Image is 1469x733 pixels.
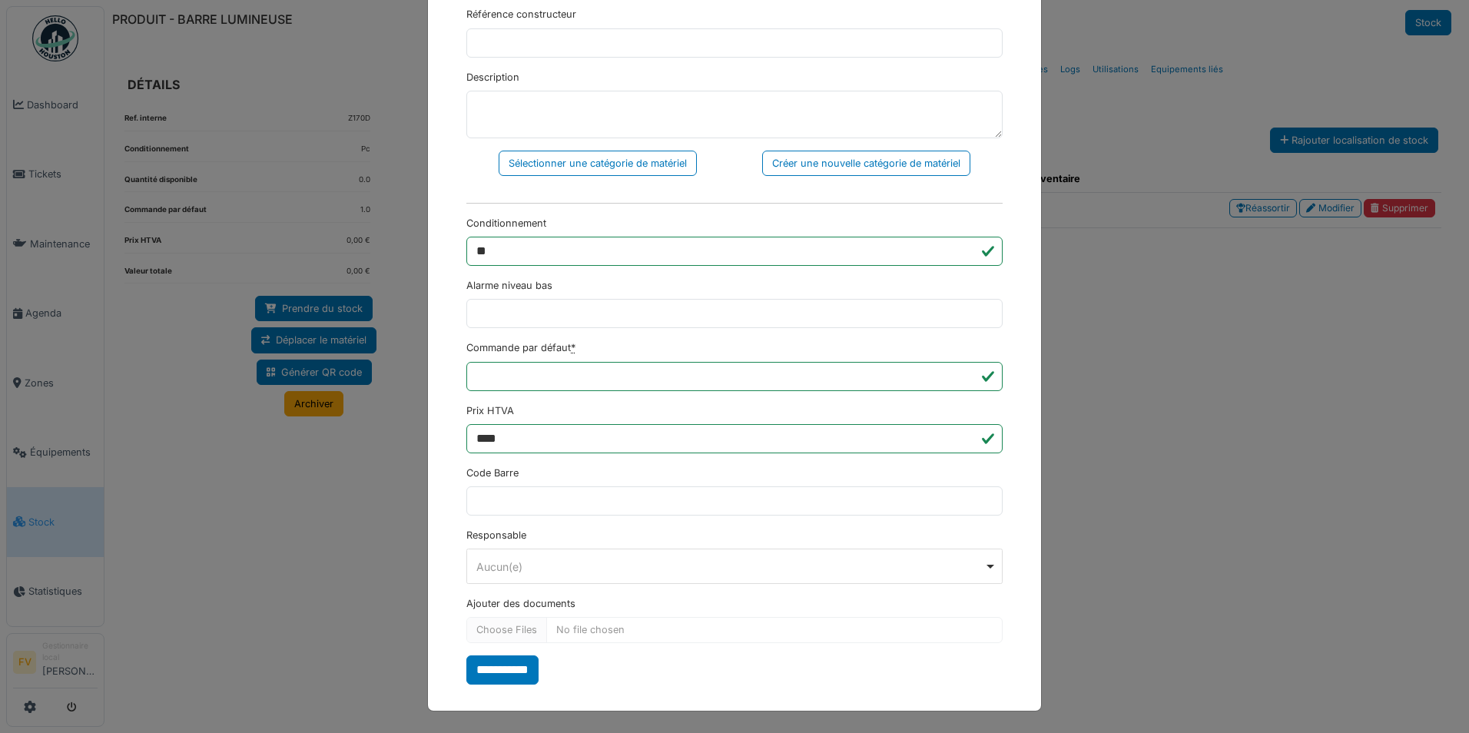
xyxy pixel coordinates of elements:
div: Sélectionner une catégorie de matériel [499,151,697,176]
label: Description [466,70,519,85]
div: Créer une nouvelle catégorie de matériel [762,151,970,176]
label: Référence constructeur [466,7,576,22]
label: Code Barre [466,466,519,480]
label: Conditionnement [466,216,546,231]
label: Commande par défaut [466,340,575,355]
label: Ajouter des documents [466,596,575,611]
div: Aucun(e) [476,559,984,575]
label: Prix HTVA [466,403,514,418]
label: Responsable [466,528,526,542]
abbr: Requis [571,342,575,353]
label: Alarme niveau bas [466,278,552,293]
